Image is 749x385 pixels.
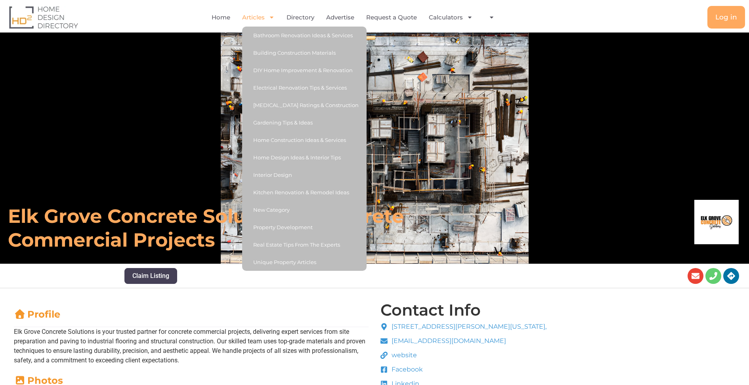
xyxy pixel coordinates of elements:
span: [STREET_ADDRESS][PERSON_NAME][US_STATE], [390,322,546,331]
a: Log in [707,6,745,29]
a: Bathroom Renovation Ideas & Services [242,27,367,44]
a: Directory [287,8,314,27]
a: Home [212,8,230,27]
a: Profile [14,308,60,320]
nav: Menu [152,8,560,27]
a: DIY Home Improvement & Renovation [242,61,367,79]
span: [EMAIL_ADDRESS][DOMAIN_NAME] [390,336,506,346]
a: Home Construction Ideas & Services [242,131,367,149]
a: Articles [242,8,275,27]
p: Elk Grove Concrete Solutions is your trusted partner for concrete commercial projects, delivering... [14,327,369,365]
a: Request a Quote [366,8,417,27]
a: Advertise [326,8,354,27]
a: Interior Design [242,166,367,184]
a: [MEDICAL_DATA] Ratings & Construction [242,96,367,114]
a: Property Development [242,218,367,236]
span: website [390,351,417,360]
a: [EMAIL_ADDRESS][DOMAIN_NAME] [380,336,546,346]
a: Home Design Ideas & Interior Tips [242,149,367,166]
a: Kitchen Renovation & Remodel Ideas [242,184,367,201]
a: Gardening Tips & Ideas [242,114,367,131]
a: Building Construction Materials [242,44,367,61]
h4: Contact Info [380,302,481,318]
a: Unique Property Articles [242,253,367,271]
h6: Elk Grove Concrete Solutions - Concrete Commercial Projects [8,204,520,252]
a: Calculators [429,8,473,27]
ul: Articles [242,27,367,271]
a: Real Estate Tips From The Experts [242,236,367,253]
button: Claim Listing [124,268,177,284]
a: New Category [242,201,367,218]
span: Facebook [390,365,423,374]
a: Electrical Renovation Tips & Services [242,79,367,96]
span: Log in [715,14,737,21]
